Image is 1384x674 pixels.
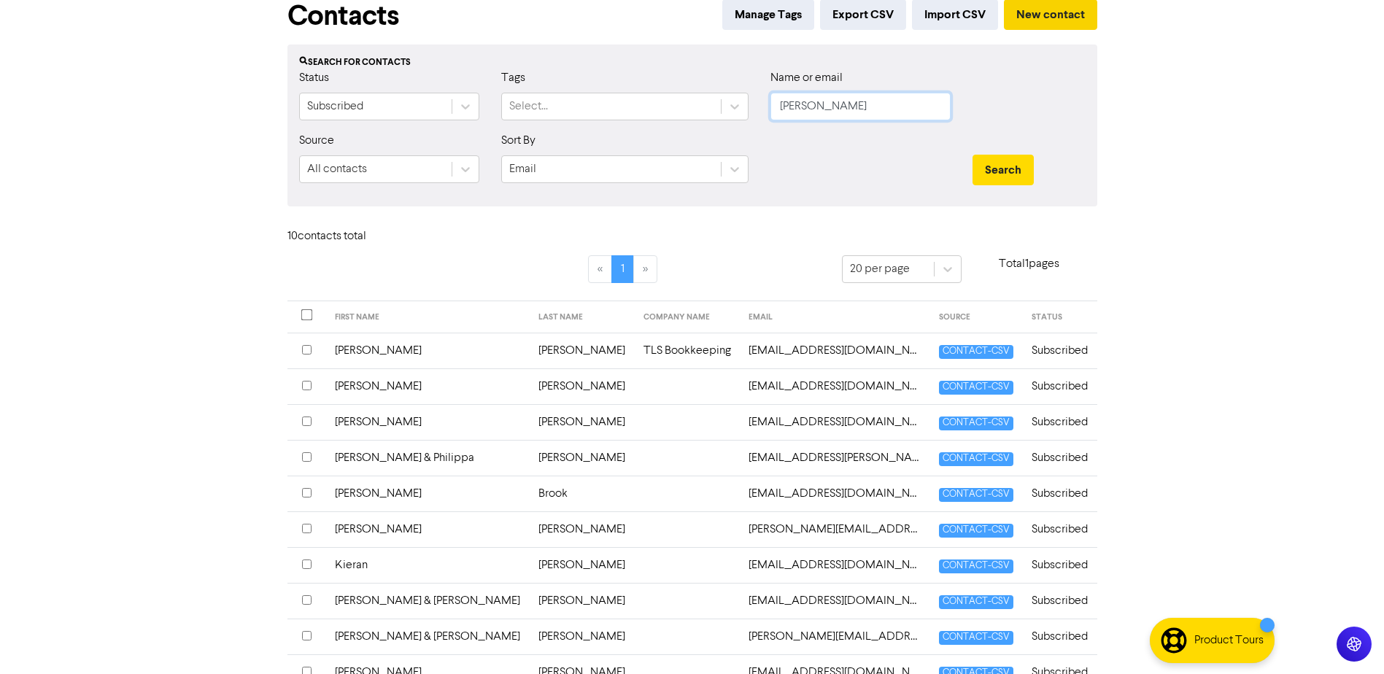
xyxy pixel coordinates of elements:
label: Status [299,69,329,87]
td: Subscribed [1023,619,1097,654]
h6: 10 contact s total [287,230,404,244]
td: [PERSON_NAME] & [PERSON_NAME] [326,583,530,619]
td: [PERSON_NAME] [530,619,635,654]
td: Subscribed [1023,476,1097,511]
th: FIRST NAME [326,301,530,333]
td: [PERSON_NAME] [530,333,635,368]
td: [PERSON_NAME] [530,511,635,547]
div: Select... [509,98,548,115]
th: SOURCE [930,301,1023,333]
td: Subscribed [1023,368,1097,404]
td: [PERSON_NAME] [326,333,530,368]
span: CONTACT-CSV [939,381,1013,395]
td: [PERSON_NAME] [530,583,635,619]
td: [PERSON_NAME] [530,547,635,583]
td: juliem208@yahoo.com.au [740,404,930,440]
td: [PERSON_NAME] & Philippa [326,440,530,476]
td: [PERSON_NAME] [326,476,530,511]
td: [PERSON_NAME] & [PERSON_NAME] [326,619,530,654]
td: [PERSON_NAME] [326,511,530,547]
td: [PERSON_NAME] [530,368,635,404]
div: All contacts [307,160,367,178]
td: Subscribed [1023,404,1097,440]
label: Name or email [770,69,843,87]
td: scott.wilkins@mail.com [740,619,930,654]
span: CONTACT-CSV [939,345,1013,359]
th: EMAIL [740,301,930,333]
div: Email [509,160,536,178]
label: Source [299,132,334,150]
td: Subscribed [1023,583,1097,619]
th: COMPANY NAME [635,301,741,333]
p: Total 1 pages [962,255,1097,273]
span: CONTACT-CSV [939,452,1013,466]
td: admin@tlsbookkeeping.com.au [740,333,930,368]
label: Sort By [501,132,536,150]
div: Subscribed [307,98,363,115]
div: Search for contacts [299,56,1086,69]
td: humphrys_s@live.com.au [740,368,930,404]
span: CONTACT-CSV [939,524,1013,538]
td: Subscribed [1023,440,1097,476]
td: [PERSON_NAME] [326,368,530,404]
td: [PERSON_NAME] [326,404,530,440]
td: scottsbay@hotmail.com [740,583,930,619]
td: scott@cableforce.com.au [740,511,930,547]
a: Page 1 is your current page [611,255,634,283]
span: CONTACT-CSV [939,488,1013,502]
td: Subscribed [1023,547,1097,583]
span: CONTACT-CSV [939,631,1013,645]
th: LAST NAME [530,301,635,333]
iframe: Chat Widget [1311,604,1384,674]
td: Kieran [326,547,530,583]
span: CONTACT-CSV [939,595,1013,609]
td: sa.atherton@hotmail.com [740,440,930,476]
td: Brook [530,476,635,511]
div: 20 per page [850,260,910,278]
td: Subscribed [1023,333,1097,368]
td: scottbrooks861@outlook.com [740,476,930,511]
th: STATUS [1023,301,1097,333]
button: Search [973,155,1034,185]
td: scottkieran77@gmail.com [740,547,930,583]
td: Subscribed [1023,511,1097,547]
td: TLS Bookkeeping [635,333,741,368]
label: Tags [501,69,525,87]
span: CONTACT-CSV [939,417,1013,430]
span: CONTACT-CSV [939,559,1013,573]
td: [PERSON_NAME] [530,404,635,440]
td: [PERSON_NAME] [530,440,635,476]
